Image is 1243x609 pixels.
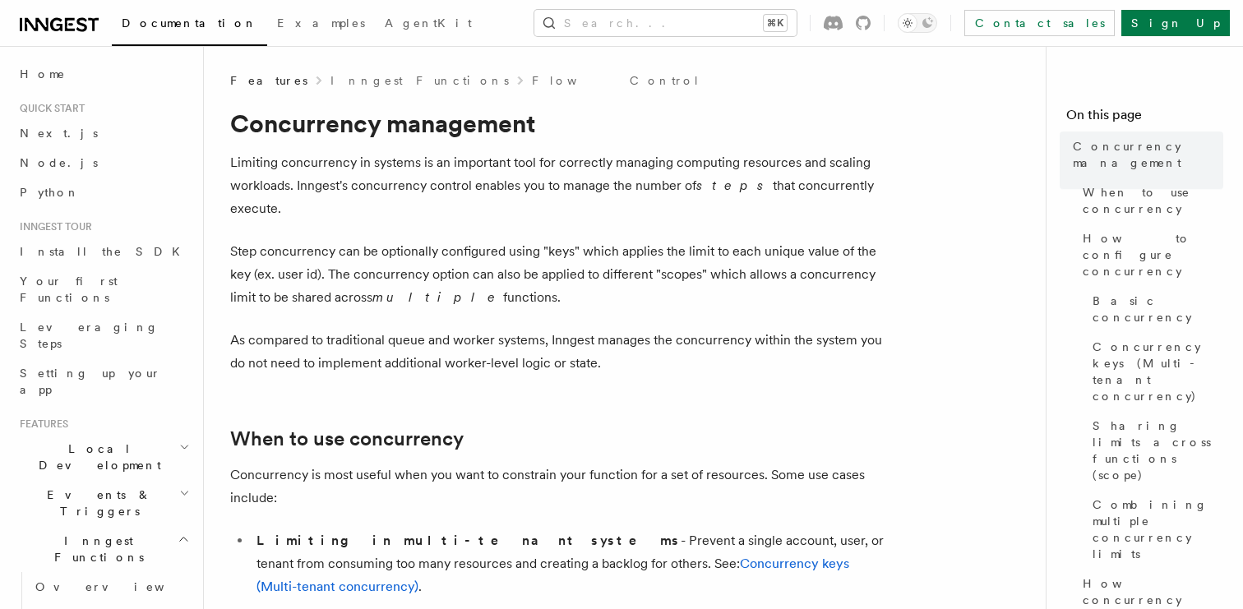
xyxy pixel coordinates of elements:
[230,427,464,450] a: When to use concurrency
[1093,418,1223,483] span: Sharing limits across functions (scope)
[13,526,193,572] button: Inngest Functions
[13,358,193,404] a: Setting up your app
[1093,293,1223,325] span: Basic concurrency
[13,59,193,89] a: Home
[230,464,888,510] p: Concurrency is most useful when you want to constrain your function for a set of resources. Some ...
[1093,496,1223,562] span: Combining multiple concurrency limits
[1093,339,1223,404] span: Concurrency keys (Multi-tenant concurrency)
[13,148,193,178] a: Node.js
[277,16,365,30] span: Examples
[532,72,700,89] a: Flow Control
[1076,224,1223,286] a: How to configure concurrency
[35,580,205,593] span: Overview
[13,487,179,519] span: Events & Triggers
[534,10,797,36] button: Search...⌘K
[1086,490,1223,569] a: Combining multiple concurrency limits
[29,572,193,602] a: Overview
[230,329,888,375] p: As compared to traditional queue and worker systems, Inngest manages the concurrency within the s...
[13,418,68,431] span: Features
[13,533,178,565] span: Inngest Functions
[372,289,503,305] em: multiple
[13,312,193,358] a: Leveraging Steps
[13,266,193,312] a: Your first Functions
[20,275,118,304] span: Your first Functions
[13,118,193,148] a: Next.js
[13,220,92,233] span: Inngest tour
[230,108,888,138] h1: Concurrency management
[696,178,773,193] em: steps
[267,5,375,44] a: Examples
[13,102,85,115] span: Quick start
[330,72,509,89] a: Inngest Functions
[375,5,482,44] a: AgentKit
[230,72,307,89] span: Features
[13,178,193,207] a: Python
[1086,332,1223,411] a: Concurrency keys (Multi-tenant concurrency)
[1086,411,1223,490] a: Sharing limits across functions (scope)
[13,480,193,526] button: Events & Triggers
[230,151,888,220] p: Limiting concurrency in systems is an important tool for correctly managing computing resources a...
[20,127,98,140] span: Next.js
[20,321,159,350] span: Leveraging Steps
[1083,184,1223,217] span: When to use concurrency
[1083,230,1223,279] span: How to configure concurrency
[256,533,681,548] strong: Limiting in multi-tenant systems
[20,367,161,396] span: Setting up your app
[13,434,193,480] button: Local Development
[230,240,888,309] p: Step concurrency can be optionally configured using "keys" which applies the limit to each unique...
[1076,178,1223,224] a: When to use concurrency
[20,66,66,82] span: Home
[112,5,267,46] a: Documentation
[1086,286,1223,332] a: Basic concurrency
[385,16,472,30] span: AgentKit
[13,237,193,266] a: Install the SDK
[20,156,98,169] span: Node.js
[1121,10,1230,36] a: Sign Up
[1066,131,1223,178] a: Concurrency management
[764,15,787,31] kbd: ⌘K
[252,529,888,598] li: - Prevent a single account, user, or tenant from consuming too many resources and creating a back...
[1073,138,1223,171] span: Concurrency management
[122,16,257,30] span: Documentation
[20,186,80,199] span: Python
[964,10,1115,36] a: Contact sales
[20,245,190,258] span: Install the SDK
[1066,105,1223,131] h4: On this page
[898,13,937,33] button: Toggle dark mode
[13,441,179,473] span: Local Development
